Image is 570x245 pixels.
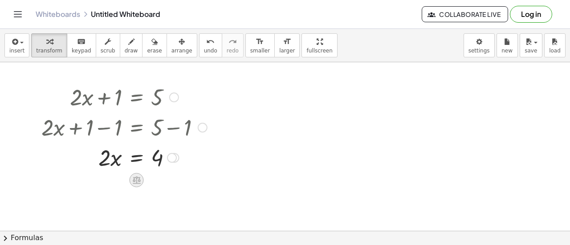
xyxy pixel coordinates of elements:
[120,33,143,57] button: draw
[510,6,552,23] button: Log in
[501,48,513,54] span: new
[204,48,217,54] span: undo
[525,48,537,54] span: save
[171,48,192,54] span: arrange
[125,48,138,54] span: draw
[67,33,96,57] button: keyboardkeypad
[422,6,508,22] button: Collaborate Live
[4,33,29,57] button: insert
[130,173,144,187] div: Apply the same math to both sides of the equation
[72,48,91,54] span: keypad
[279,48,295,54] span: larger
[199,33,222,57] button: undoundo
[497,33,518,57] button: new
[520,33,542,57] button: save
[549,48,561,54] span: load
[283,36,291,47] i: format_size
[11,7,25,21] button: Toggle navigation
[36,10,80,19] a: Whiteboards
[167,33,197,57] button: arrange
[9,48,24,54] span: insert
[101,48,115,54] span: scrub
[429,10,501,18] span: Collaborate Live
[544,33,566,57] button: load
[301,33,337,57] button: fullscreen
[36,48,62,54] span: transform
[147,48,162,54] span: erase
[468,48,490,54] span: settings
[77,36,85,47] i: keyboard
[206,36,215,47] i: undo
[464,33,495,57] button: settings
[228,36,237,47] i: redo
[227,48,239,54] span: redo
[306,48,332,54] span: fullscreen
[274,33,300,57] button: format_sizelarger
[142,33,167,57] button: erase
[31,33,67,57] button: transform
[245,33,275,57] button: format_sizesmaller
[256,36,264,47] i: format_size
[96,33,120,57] button: scrub
[222,33,244,57] button: redoredo
[250,48,270,54] span: smaller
